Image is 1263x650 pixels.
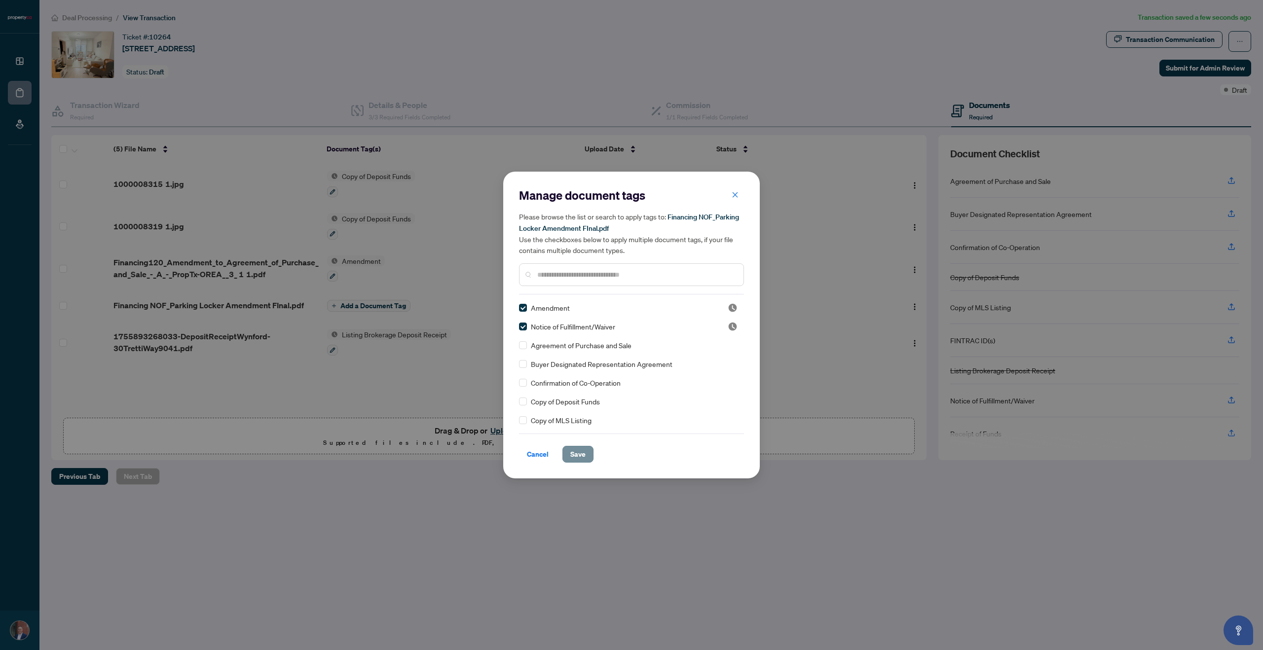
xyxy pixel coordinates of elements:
[531,340,631,351] span: Agreement of Purchase and Sale
[527,446,549,462] span: Cancel
[1224,615,1253,645] button: Open asap
[728,322,738,331] img: status
[562,446,594,463] button: Save
[732,191,739,198] span: close
[531,396,600,407] span: Copy of Deposit Funds
[531,302,570,313] span: Amendment
[728,303,738,313] img: status
[519,187,744,203] h2: Manage document tags
[531,321,615,332] span: Notice of Fulfillment/Waiver
[519,211,744,255] h5: Please browse the list or search to apply tags to: Use the checkboxes below to apply multiple doc...
[519,446,557,463] button: Cancel
[728,322,738,331] span: Pending Review
[531,415,592,426] span: Copy of MLS Listing
[531,359,672,369] span: Buyer Designated Representation Agreement
[531,377,621,388] span: Confirmation of Co-Operation
[570,446,586,462] span: Save
[728,303,738,313] span: Pending Review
